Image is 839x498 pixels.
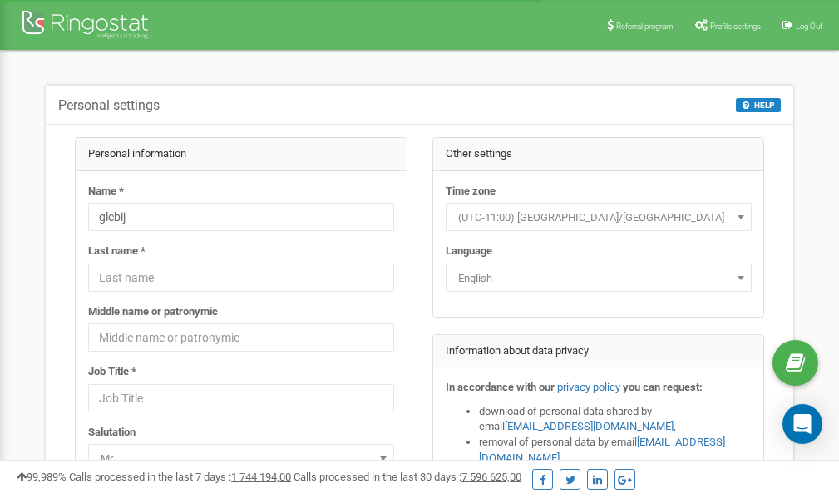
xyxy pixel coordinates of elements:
span: (UTC-11:00) Pacific/Midway [452,206,746,229]
strong: In accordance with our [446,381,555,393]
span: English [452,267,746,290]
span: (UTC-11:00) Pacific/Midway [446,203,752,231]
label: Last name * [88,244,146,259]
label: Time zone [446,184,496,200]
span: English [446,264,752,292]
li: removal of personal data by email , [479,435,752,466]
div: Open Intercom Messenger [782,404,822,444]
span: Calls processed in the last 7 days : [69,471,291,483]
span: 99,989% [17,471,67,483]
li: download of personal data shared by email , [479,404,752,435]
span: Referral program [616,22,674,31]
label: Salutation [88,425,136,441]
label: Name * [88,184,124,200]
button: HELP [736,98,781,112]
h5: Personal settings [58,98,160,113]
span: Mr. [88,444,394,472]
input: Middle name or patronymic [88,323,394,352]
label: Language [446,244,492,259]
div: Other settings [433,138,764,171]
label: Job Title * [88,364,136,380]
u: 1 744 194,00 [231,471,291,483]
div: Information about data privacy [433,335,764,368]
span: Mr. [94,447,388,471]
input: Name [88,203,394,231]
input: Last name [88,264,394,292]
a: privacy policy [557,381,620,393]
a: [EMAIL_ADDRESS][DOMAIN_NAME] [505,420,674,432]
strong: you can request: [623,381,703,393]
u: 7 596 625,00 [461,471,521,483]
span: Profile settings [710,22,761,31]
input: Job Title [88,384,394,412]
label: Middle name or patronymic [88,304,218,320]
div: Personal information [76,138,407,171]
span: Calls processed in the last 30 days : [294,471,521,483]
span: Log Out [796,22,822,31]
